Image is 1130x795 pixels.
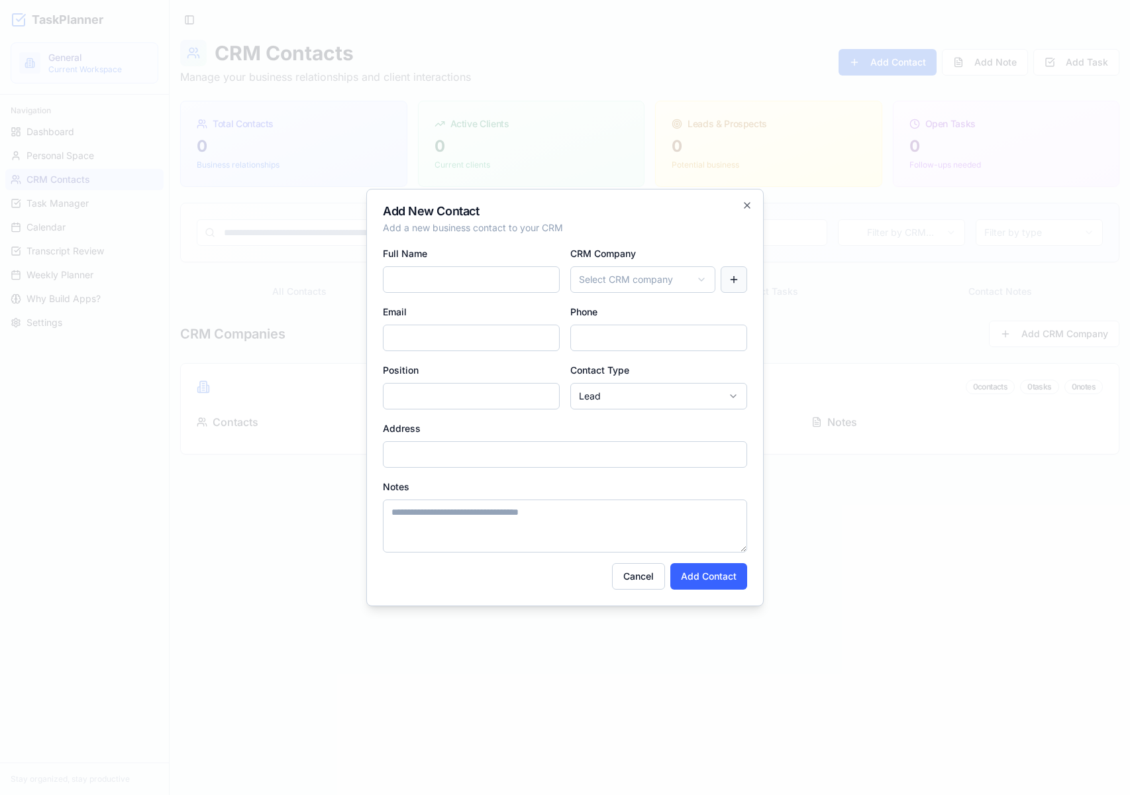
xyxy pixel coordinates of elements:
label: Phone [570,306,597,317]
label: Position [383,364,419,376]
p: Add a new business contact to your CRM [383,221,747,235]
button: Cancel [612,563,665,590]
label: Address [383,423,421,434]
label: Full Name [383,248,427,259]
button: Add Contact [670,563,747,590]
h2: Add New Contact [383,205,747,217]
label: Contact Type [570,364,629,376]
button: Create new CRM company [721,266,747,293]
label: CRM Company [570,248,636,259]
label: Email [383,306,407,317]
label: Notes [383,481,409,492]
